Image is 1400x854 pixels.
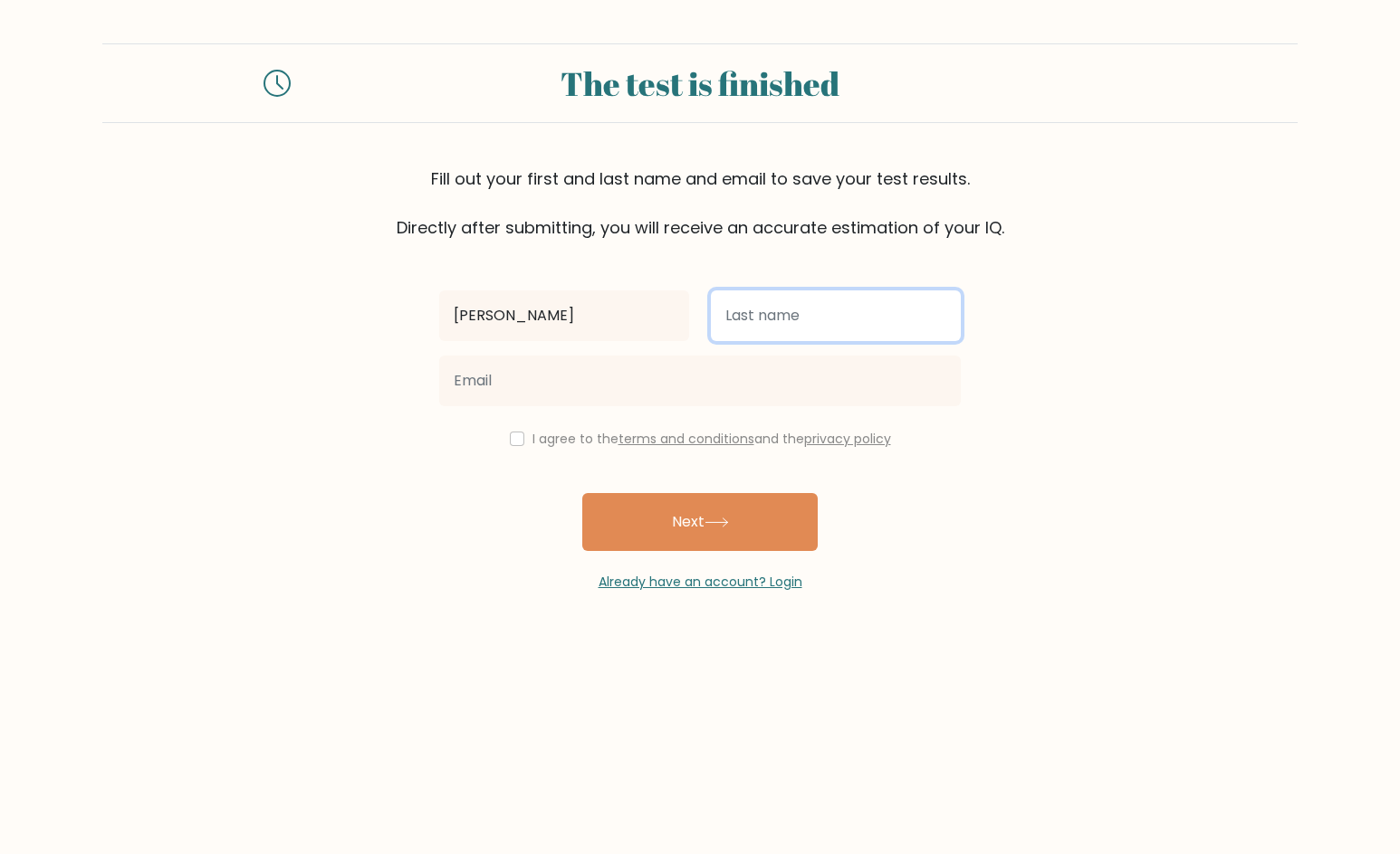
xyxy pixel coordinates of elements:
a: terms and conditions [618,430,754,448]
a: privacy policy [804,430,891,448]
button: Next [582,493,818,551]
div: The test is finished [312,59,1088,108]
div: Fill out your first and last name and email to save your test results. Directly after submitting,... [102,166,1298,240]
a: Already have an account? Login [599,573,802,591]
input: First name [439,290,689,341]
label: I agree to the and the [532,430,891,448]
input: Last name [711,290,961,341]
input: Email [439,356,961,406]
